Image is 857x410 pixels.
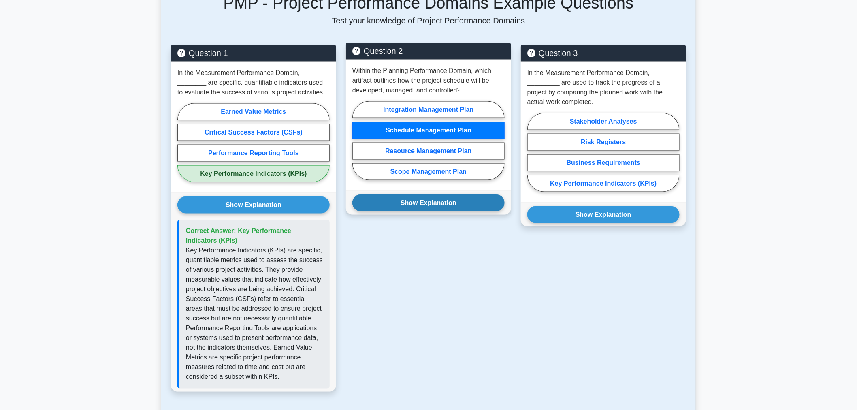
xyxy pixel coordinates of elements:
[177,124,330,141] label: Critical Success Factors (CSFs)
[177,165,330,182] label: Key Performance Indicators (KPIs)
[352,163,505,180] label: Scope Management Plan
[527,68,680,107] p: In the Measurement Performance Domain, _________ are used to track the progress of a project by c...
[352,46,505,56] h5: Question 2
[177,68,330,97] p: In the Measurement Performance Domain, ________ are specific, quantifiable indicators used to eva...
[527,113,680,130] label: Stakeholder Analyses
[527,206,680,223] button: Show Explanation
[186,228,291,244] span: Correct Answer: Key Performance Indicators (KPIs)
[527,175,680,192] label: Key Performance Indicators (KPIs)
[527,134,680,151] label: Risk Registers
[527,48,680,58] h5: Question 3
[171,16,686,26] p: Test your knowledge of Project Performance Domains
[177,145,330,162] label: Performance Reporting Tools
[352,122,505,139] label: Schedule Management Plan
[177,48,330,58] h5: Question 1
[177,196,330,214] button: Show Explanation
[186,246,323,382] p: Key Performance Indicators (KPIs) are specific, quantifiable metrics used to assess the success o...
[352,143,505,160] label: Resource Management Plan
[527,154,680,171] label: Business Requirements
[177,103,330,120] label: Earned Value Metrics
[352,194,505,211] button: Show Explanation
[352,66,505,95] p: Within the Planning Performance Domain, which artifact outlines how the project schedule will be ...
[352,101,505,118] label: Integration Management Plan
